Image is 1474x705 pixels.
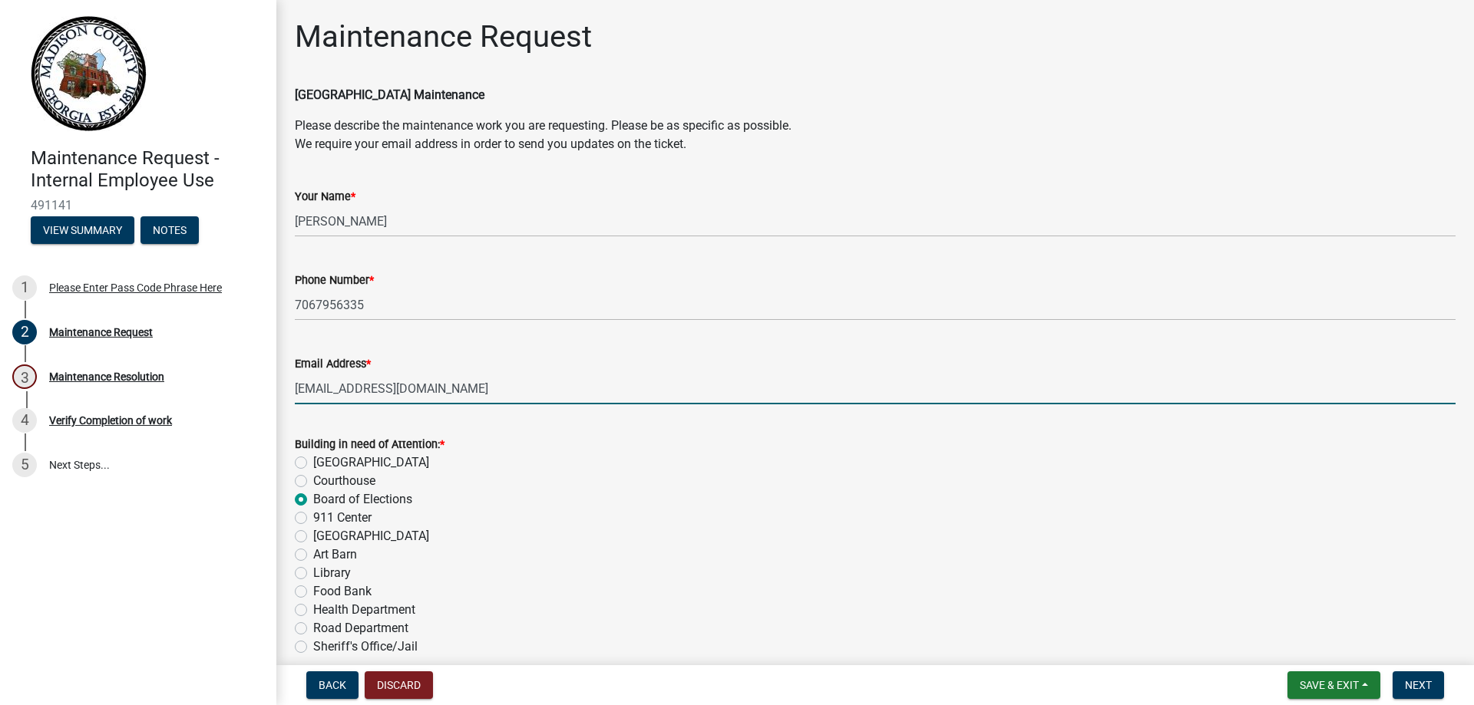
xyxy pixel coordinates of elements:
button: Next [1393,671,1444,699]
div: 5 [12,453,37,477]
label: Sheriff's Office/Jail [313,637,418,656]
label: [GEOGRAPHIC_DATA] [313,527,429,545]
label: Health Department [313,601,415,619]
label: Your Name [295,192,355,203]
button: View Summary [31,216,134,244]
span: Back [319,679,346,691]
div: 1 [12,275,37,300]
div: 4 [12,408,37,433]
label: Road Department [313,619,408,637]
label: Investigator Building [313,656,425,674]
label: Library [313,564,351,582]
button: Notes [140,216,199,244]
label: 911 Center [313,509,372,527]
div: 2 [12,320,37,344]
wm-modal-confirm: Notes [140,225,199,237]
span: 491141 [31,198,246,212]
div: Maintenance Resolution [49,371,164,382]
div: Please Enter Pass Code Phrase Here [49,282,222,293]
label: Food Bank [313,582,372,601]
img: Madison County, Georgia [31,16,147,131]
button: Save & Exit [1287,671,1380,699]
strong: [GEOGRAPHIC_DATA] Maintenance [295,87,484,102]
div: Verify Completion of work [49,415,172,426]
label: Courthouse [313,472,375,490]
span: Next [1405,679,1432,691]
h4: Maintenance Request - Internal Employee Use [31,147,264,192]
label: Building in need of Attention: [295,440,445,450]
label: Phone Number [295,275,374,286]
label: [GEOGRAPHIC_DATA] [313,453,429,472]
div: 3 [12,364,37,389]
wm-modal-confirm: Summary [31,225,134,237]
p: Please describe the maintenance work you are requesting. Please be as specific as possible. We re... [295,117,1456,153]
button: Back [306,671,359,699]
label: Board of Elections [313,490,412,509]
h1: Maintenance Request [295,18,592,55]
label: Art Barn [313,545,357,564]
span: Save & Exit [1300,679,1359,691]
div: Maintenance Request [49,327,153,338]
label: Email Address [295,359,371,370]
button: Discard [365,671,433,699]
